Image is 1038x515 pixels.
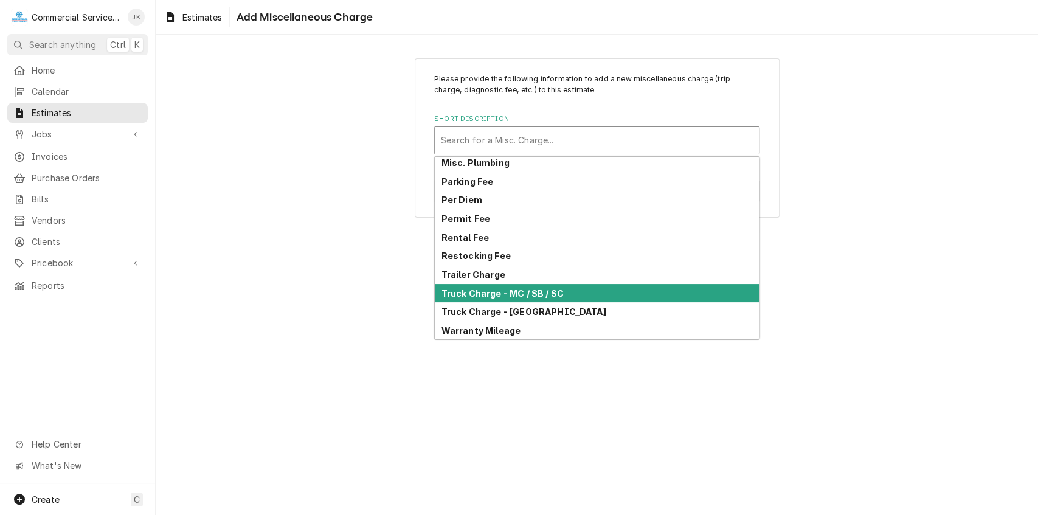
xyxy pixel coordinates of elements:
span: Purchase Orders [32,171,142,184]
span: Create [32,494,60,505]
span: Calendar [32,85,142,98]
strong: Rental Fee [441,232,490,243]
span: Clients [32,235,142,248]
a: Go to Pricebook [7,253,148,273]
span: Vendors [32,214,142,227]
a: Reports [7,275,148,296]
label: Short Description [434,114,759,124]
span: Estimates [32,106,142,119]
span: Home [32,64,142,77]
span: C [134,493,140,506]
a: Vendors [7,210,148,230]
strong: Misc. Plumbing [441,157,510,168]
a: Estimates [159,7,227,27]
strong: Parking Fee [441,176,494,187]
span: Add Miscellaneous Charge [232,9,373,26]
span: Search anything [29,38,96,51]
span: Reports [32,279,142,292]
span: Jobs [32,128,123,140]
span: Invoices [32,150,142,163]
div: Commercial Service Co. [32,11,121,24]
strong: Restocking Fee [441,251,511,261]
span: Bills [32,193,142,206]
a: Bills [7,189,148,209]
strong: Trailer Charge [441,269,505,280]
strong: Truck Charge - MC / SB / SC [441,288,564,299]
a: Go to Help Center [7,434,148,454]
a: Calendar [7,81,148,102]
div: Line Item Create/Update Form [434,74,759,154]
span: Pricebook [32,257,123,269]
a: Invoices [7,147,148,167]
a: Go to Jobs [7,124,148,144]
a: Clients [7,232,148,252]
span: What's New [32,459,140,472]
div: Line Item Create/Update [415,58,780,218]
strong: Warranty Mileage [441,325,521,336]
a: Estimates [7,103,148,123]
span: Estimates [182,11,222,24]
span: Help Center [32,438,140,451]
span: K [134,38,140,51]
button: Search anythingCtrlK [7,34,148,55]
a: Go to What's New [7,455,148,475]
strong: Truck Charge - [GEOGRAPHIC_DATA] [441,306,606,317]
strong: Permit Fee [441,213,491,224]
span: Ctrl [110,38,126,51]
div: JK [128,9,145,26]
div: C [11,9,28,26]
div: Commercial Service Co.'s Avatar [11,9,28,26]
p: Please provide the following information to add a new miscellaneous charge (trip charge, diagnost... [434,74,759,96]
div: Short Description [434,114,759,154]
a: Purchase Orders [7,168,148,188]
a: Home [7,60,148,80]
div: John Key's Avatar [128,9,145,26]
strong: Per Diem [441,195,482,205]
